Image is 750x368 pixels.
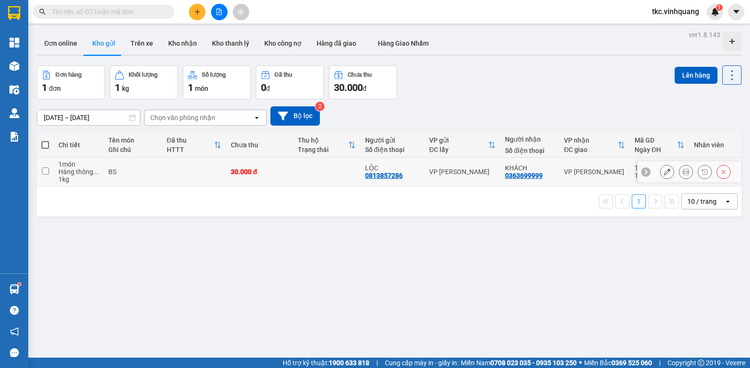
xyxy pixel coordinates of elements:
div: Người nhận [505,136,554,143]
button: caret-down [728,4,744,20]
strong: 1900 633 818 [329,359,369,367]
div: Tên món [108,136,157,144]
div: 10 / trang [687,197,717,206]
div: Chi tiết [58,141,99,149]
svg: open [253,114,261,121]
span: tkc.vinhquang [644,6,707,17]
button: Đơn online [37,32,85,55]
button: Bộ lọc [270,106,320,126]
div: Đã thu [167,136,214,144]
input: Select a date range. [37,110,140,125]
div: Người gửi [365,136,420,144]
div: Chưa thu [348,72,372,78]
button: Số lượng1món [183,65,251,99]
span: 1 [717,4,721,11]
button: Kho công nợ [257,32,309,55]
span: đ [363,85,367,92]
span: Cung cấp máy in - giấy in: [385,358,458,368]
div: Chọn văn phòng nhận [150,113,215,122]
strong: 0369 525 060 [611,359,652,367]
div: Tạo kho hàng mới [723,32,742,51]
button: Chưa thu30.000đ [329,65,397,99]
svg: open [724,198,732,205]
span: 1 [188,82,193,93]
div: HTTT [167,146,214,153]
button: Trên xe [123,32,161,55]
button: Đơn hàng1đơn [37,65,105,99]
span: Hỗ trợ kỹ thuật: [283,358,369,368]
th: Toggle SortBy [162,133,226,158]
div: Chưa thu [231,141,288,149]
span: 30.000 [334,82,363,93]
button: Kho nhận [161,32,204,55]
img: logo-vxr [8,6,20,20]
span: ... [93,168,99,176]
div: Đơn hàng [56,72,82,78]
div: Hàng thông thường [58,168,99,176]
div: TKC1209250757 [635,164,685,172]
span: 0 [261,82,266,93]
span: search [39,8,46,15]
strong: 0708 023 035 - 0935 103 250 [490,359,577,367]
span: Miền Bắc [584,358,652,368]
div: Ghi chú [108,146,157,153]
div: Sửa đơn hàng [660,165,674,179]
button: Kho gửi [85,32,123,55]
button: Đã thu0đ [256,65,324,99]
div: VP gửi [429,136,488,144]
div: ĐC lấy [429,146,488,153]
div: Số lượng [202,72,226,78]
div: 1 món [58,160,99,168]
button: Khối lượng1kg [110,65,178,99]
sup: 1 [716,4,723,11]
th: Toggle SortBy [424,133,500,158]
span: đ [266,85,270,92]
div: BS [108,168,157,176]
span: 1 [115,82,120,93]
span: aim [237,8,244,15]
div: ver 1.8.143 [689,30,720,40]
span: caret-down [732,8,741,16]
div: 1 kg [58,176,99,183]
th: Toggle SortBy [293,133,360,158]
img: warehouse-icon [9,284,19,294]
span: file-add [216,8,222,15]
span: | [376,358,378,368]
img: warehouse-icon [9,85,19,95]
span: question-circle [10,306,19,315]
span: món [195,85,208,92]
div: Mã GD [635,136,677,144]
div: Số điện thoại [505,147,554,154]
div: ĐC giao [564,146,618,153]
button: 1 [632,194,646,208]
button: plus [189,4,205,20]
div: LỘC [365,164,420,172]
span: Miền Nam [461,358,577,368]
div: Ngày ĐH [635,146,677,153]
div: VP nhận [564,136,618,144]
button: Hàng đã giao [309,32,364,55]
th: Toggle SortBy [559,133,630,158]
span: ⚪️ [579,361,582,365]
span: đơn [49,85,61,92]
img: warehouse-icon [9,61,19,71]
button: file-add [211,4,228,20]
input: Tìm tên, số ĐT hoặc mã đơn [52,7,163,17]
span: kg [122,85,129,92]
img: solution-icon [9,132,19,142]
span: notification [10,327,19,336]
div: 0363699999 [505,172,543,179]
span: Hàng Giao Nhầm [378,40,429,47]
sup: 1 [18,283,21,286]
div: Đã thu [275,72,292,78]
span: copyright [698,360,704,366]
div: Thu hộ [298,136,348,144]
span: message [10,348,19,357]
sup: 2 [315,102,325,111]
div: 0813857286 [365,172,403,179]
div: VP [PERSON_NAME] [429,168,496,176]
button: Kho thanh lý [204,32,257,55]
th: Toggle SortBy [630,133,689,158]
div: 30.000 đ [231,168,288,176]
span: 1 [42,82,47,93]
